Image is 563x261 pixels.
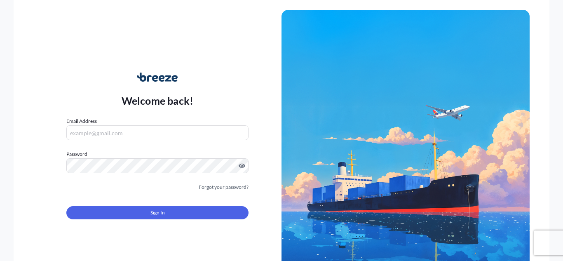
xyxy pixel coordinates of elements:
[150,209,165,217] span: Sign In
[66,125,249,140] input: example@gmail.com
[239,162,245,169] button: Show password
[66,150,249,158] label: Password
[199,183,249,191] a: Forgot your password?
[66,117,97,125] label: Email Address
[122,94,194,107] p: Welcome back!
[66,206,249,219] button: Sign In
